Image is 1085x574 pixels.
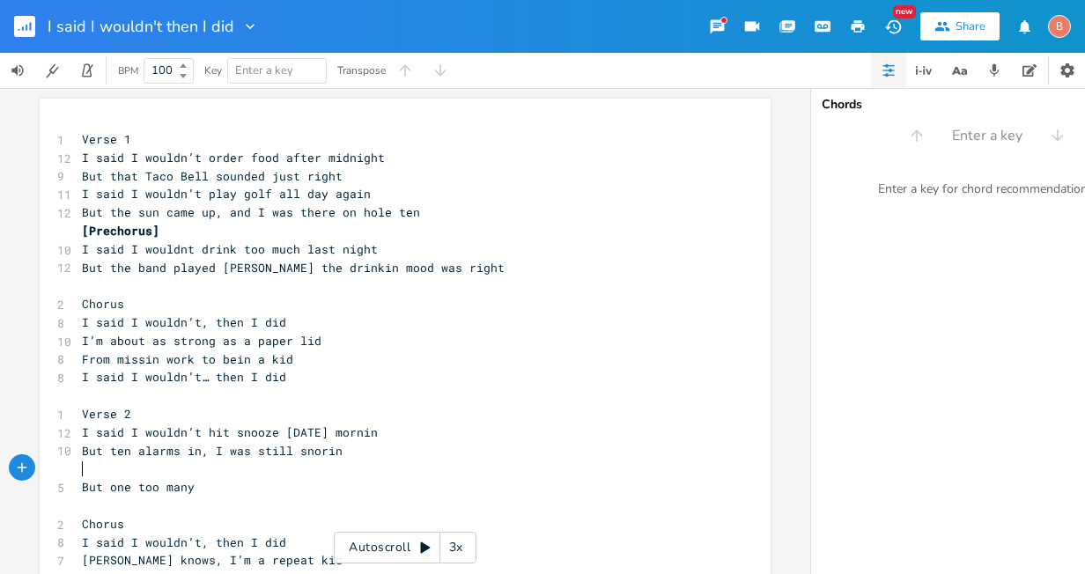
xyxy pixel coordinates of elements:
[82,333,321,349] span: I’m about as strong as a paper lid
[235,63,293,78] span: Enter a key
[337,65,386,76] div: Transpose
[82,534,286,550] span: I said I wouldn’t, then I did
[956,18,985,34] div: Share
[82,314,286,330] span: I said I wouldn’t, then I did
[82,131,131,147] span: Verse 1
[893,5,916,18] div: New
[82,351,293,367] span: From missin work to bein a kid
[82,204,420,220] span: But the sun came up, and I was there on hole ten
[875,11,911,42] button: New
[82,260,505,276] span: But the band played [PERSON_NAME] the drinkin mood was right
[920,12,1000,40] button: Share
[82,516,124,532] span: Chorus
[82,150,385,166] span: I said I wouldn’t order food after midnight
[82,552,343,568] span: [PERSON_NAME] knows, I’m a repeat kid
[82,443,343,459] span: But ten alarms in, I was still snorin
[204,65,222,76] div: Key
[1048,15,1071,38] div: bjb3598
[82,223,159,239] span: [Prechorus]
[82,369,286,385] span: I said I wouldn’t… then I did
[82,406,131,422] span: Verse 2
[1048,6,1071,47] button: B
[82,424,378,440] span: I said I wouldn’t hit snooze [DATE] mornin
[82,241,378,257] span: I said I wouldnt drink too much last night
[82,186,371,202] span: I said I wouldn’t play golf all day again
[82,479,195,495] span: But one too many
[48,18,234,34] span: I said I wouldn't then I did
[82,168,343,184] span: But that Taco Bell sounded just right
[118,66,138,76] div: BPM
[82,296,124,312] span: Chorus
[440,532,472,563] div: 3x
[334,532,476,563] div: Autoscroll
[952,126,1022,146] span: Enter a key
